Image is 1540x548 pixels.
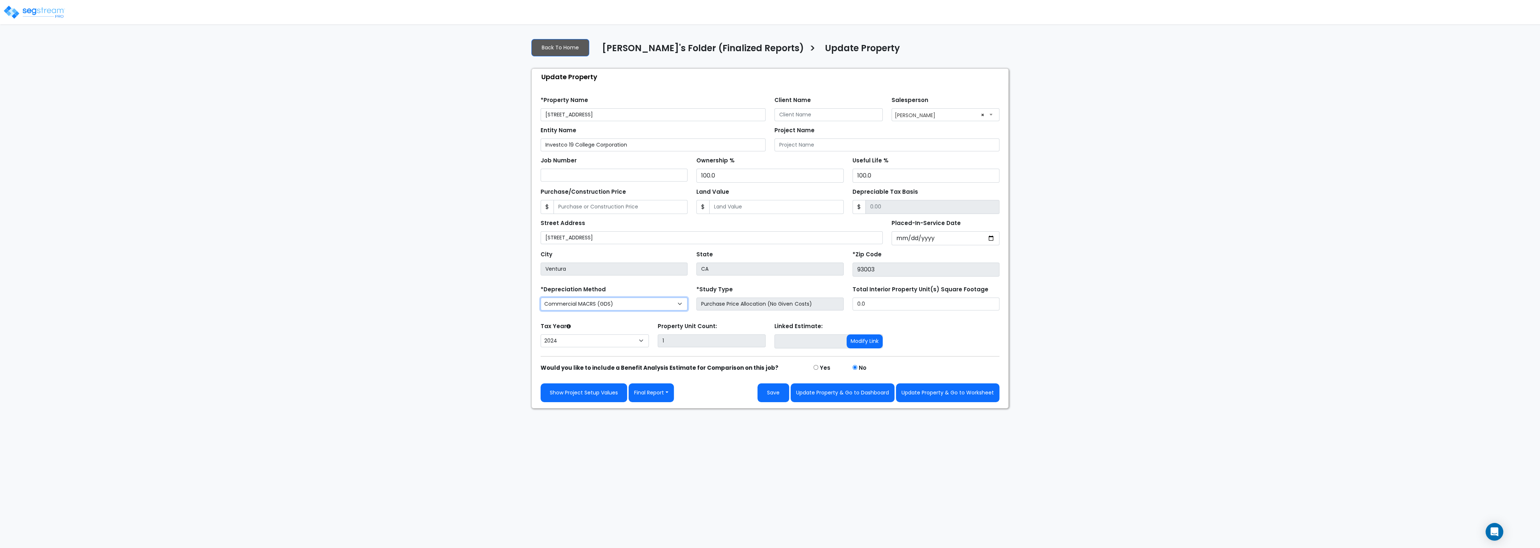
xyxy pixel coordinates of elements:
button: Update Property & Go to Dashboard [791,383,894,402]
label: Street Address [541,219,585,228]
label: No [859,364,866,372]
label: City [541,250,552,259]
input: Building Count [658,334,766,347]
input: total square foot [852,298,999,310]
label: Purchase/Construction Price [541,188,626,196]
h3: > [809,42,816,57]
label: Useful Life % [852,157,889,165]
div: Open Intercom Messenger [1485,523,1503,541]
input: Project Name [774,138,999,151]
label: State [696,250,713,259]
span: $ [541,200,554,214]
input: Client Name [774,108,883,121]
button: Modify Link [847,334,883,348]
input: Depreciation [852,169,999,183]
input: 0.00 [865,200,999,214]
input: Purchase or Construction Price [553,200,688,214]
input: Ownership [696,169,843,183]
a: [PERSON_NAME]'s Folder (Finalized Reports) [597,43,804,59]
label: *Study Type [696,285,733,294]
label: Salesperson [892,96,928,105]
h4: Update Property [825,43,900,56]
input: Property Name [541,108,766,121]
label: Depreciable Tax Basis [852,188,918,196]
label: Tax Year [541,322,571,331]
label: Yes [820,364,830,372]
label: Placed-In-Service Date [892,219,961,228]
label: Property Unit Count: [658,322,717,331]
div: Update Property [535,69,1008,85]
label: Land Value [696,188,729,196]
strong: Would you like to include a Benefit Analysis Estimate for Comparison on this job? [541,364,778,372]
label: Client Name [774,96,811,105]
label: Job Number [541,157,577,165]
span: $ [696,200,710,214]
span: $ [852,200,866,214]
span: Tom Miller [892,109,999,120]
button: Final Report [629,383,674,402]
label: Total Interior Property Unit(s) Square Footage [852,285,988,294]
label: *Property Name [541,96,588,105]
button: Update Property & Go to Worksheet [896,383,999,402]
button: Save [757,383,789,402]
input: Street Address [541,231,883,244]
label: Linked Estimate: [774,322,823,331]
label: *Depreciation Method [541,285,606,294]
a: Update Property [819,43,900,59]
span: Tom Miller [892,108,1000,121]
h4: [PERSON_NAME]'s Folder (Finalized Reports) [602,43,804,56]
input: Zip Code [852,263,999,277]
label: *Zip Code [852,250,882,259]
label: Project Name [774,126,815,135]
label: Entity Name [541,126,576,135]
a: Show Project Setup Values [541,383,627,402]
label: Ownership % [696,157,735,165]
input: Land Value [709,200,843,214]
span: × [981,110,984,120]
input: Entity Name [541,138,766,151]
a: Back To Home [531,39,589,56]
img: logo_pro_r.png [3,5,66,20]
